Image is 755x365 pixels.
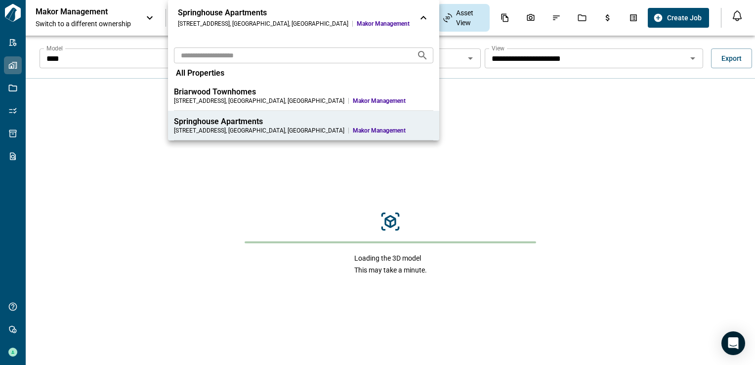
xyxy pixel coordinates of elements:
div: Springhouse Apartments [178,8,410,18]
span: Makor Management [357,20,410,28]
button: Search projects [413,46,432,65]
div: [STREET_ADDRESS] , [GEOGRAPHIC_DATA] , [GEOGRAPHIC_DATA] [178,20,348,28]
div: [STREET_ADDRESS] , [GEOGRAPHIC_DATA] , [GEOGRAPHIC_DATA] [174,97,344,105]
span: Makor Management [353,97,433,105]
span: Makor Management [353,127,433,135]
div: Open Intercom Messenger [721,331,745,355]
span: All Properties [176,68,224,78]
div: [STREET_ADDRESS] , [GEOGRAPHIC_DATA] , [GEOGRAPHIC_DATA] [174,127,344,135]
div: Springhouse Apartments [174,117,433,127]
div: Briarwood Townhomes [174,87,433,97]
